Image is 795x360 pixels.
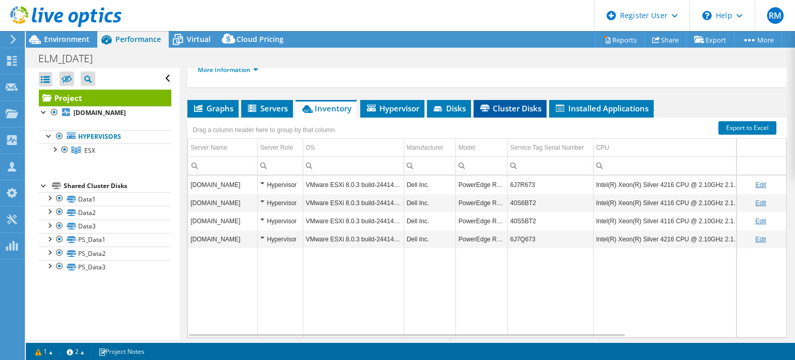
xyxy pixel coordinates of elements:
td: Column CPU, Filter cell [593,156,745,175]
div: Manufacturer [407,141,444,154]
span: Inventory [301,103,351,113]
div: Hypervisor [260,233,300,246]
td: Column OS, Value VMware ESXi 8.0.3 build-24414501 [303,212,404,230]
td: Column Server Role, Value Hypervisor [257,194,303,212]
div: Hypervisor [260,197,300,209]
a: Data2 [39,206,171,219]
td: OS Column [303,139,404,157]
a: Data1 [39,192,171,206]
td: CPU Column [593,139,745,157]
h1: ELM_[DATE] [34,53,109,64]
td: Column Model, Value PowerEdge R640 [455,212,507,230]
td: Column Service Tag Serial Number, Value 6J7R673 [507,176,593,194]
a: Hypervisors [39,130,171,143]
span: Environment [44,34,90,44]
a: PS_Data3 [39,260,171,273]
td: Column Server Name, Value esxi7.elmlogistics.com [188,194,257,212]
td: Column Server Role, Value Hypervisor [257,212,303,230]
td: Column Model, Filter cell [455,156,507,175]
a: Export to Excel [718,121,776,135]
span: Disks [432,103,466,113]
div: Data grid [187,118,787,338]
b: [DOMAIN_NAME] [73,108,126,117]
td: Column Server Role, Value Hypervisor [257,176,303,194]
div: OS [306,141,315,154]
a: More [734,32,782,48]
a: More Information [198,65,258,74]
a: PS_Data1 [39,233,171,247]
td: Column CPU, Value Intel(R) Xeon(R) Silver 4116 CPU @ 2.10GHz 2.10 GHz [593,212,745,230]
div: Hypervisor [260,179,300,191]
td: Server Name Column [188,139,257,157]
svg: \n [702,11,712,20]
a: Edit [755,236,766,243]
td: Column CPU, Value Intel(R) Xeon(R) Silver 4216 CPU @ 2.10GHz 2.10 GHz [593,176,745,194]
td: Column Server Role, Filter cell [257,156,303,175]
td: Column Service Tag Serial Number, Value 6J7Q673 [507,230,593,248]
span: Servers [246,103,288,113]
a: Share [644,32,687,48]
td: Manufacturer Column [404,139,455,157]
span: Cluster Disks [479,103,541,113]
td: Column Service Tag Serial Number, Value 40S5BT2 [507,212,593,230]
span: RM [767,7,784,24]
span: Virtual [187,34,211,44]
a: PS_Data2 [39,247,171,260]
td: Column OS, Value VMware ESXi 8.0.3 build-24414501 [303,194,404,212]
td: Column Manufacturer, Filter cell [404,156,455,175]
td: Column CPU, Value Intel(R) Xeon(R) Silver 4116 CPU @ 2.10GHz 2.10 GHz [593,194,745,212]
a: Project Notes [91,345,152,358]
td: Column Service Tag Serial Number, Value 40S6BT2 [507,194,593,212]
td: Column OS, Filter cell [303,156,404,175]
td: Column Manufacturer, Value Dell Inc. [404,230,455,248]
a: Data3 [39,220,171,233]
a: Edit [755,181,766,189]
div: Service Tag Serial Number [510,141,584,154]
div: Hypervisor [260,215,300,227]
div: Server Name [190,141,227,154]
span: ESX [84,146,95,155]
a: Export [686,32,734,48]
span: Installed Applications [554,103,649,113]
a: ESX [39,143,171,157]
a: Edit [755,218,766,225]
span: Hypervisor [365,103,419,113]
td: Column Manufacturer, Value Dell Inc. [404,176,455,194]
div: CPU [596,141,609,154]
td: Column Server Name, Value esxi9.elmlogistics.com [188,230,257,248]
div: Drag a column header here to group by that column [190,123,337,137]
span: Performance [115,34,161,44]
td: Column Manufacturer, Value Dell Inc. [404,212,455,230]
td: Column Model, Value PowerEdge R640 [455,176,507,194]
a: Project [39,90,171,106]
td: Model Column [455,139,507,157]
td: Column Server Name, Filter cell [188,156,257,175]
td: Column Server Name, Value esxi10.elmlogistics.com [188,176,257,194]
span: Cloud Pricing [237,34,284,44]
td: Column Model, Value PowerEdge R640 [455,194,507,212]
td: Column Manufacturer, Value Dell Inc. [404,194,455,212]
span: Graphs [193,103,233,113]
td: Column CPU, Value Intel(R) Xeon(R) Silver 4216 CPU @ 2.10GHz 2.10 GHz [593,230,745,248]
td: Column Service Tag Serial Number, Filter cell [507,156,593,175]
a: 1 [28,345,60,358]
td: Service Tag Serial Number Column [507,139,593,157]
a: [DOMAIN_NAME] [39,106,171,120]
td: Column OS, Value VMware ESXi 8.0.3 build-24414501 [303,230,404,248]
div: Shared Cluster Disks [64,180,171,192]
td: Column OS, Value VMware ESXi 8.0.3 build-24414501 [303,176,404,194]
td: Column Model, Value PowerEdge R640 [455,230,507,248]
td: Server Role Column [257,139,303,157]
a: 2 [60,345,92,358]
td: Column Server Role, Value Hypervisor [257,230,303,248]
div: Server Role [260,141,293,154]
a: Reports [595,32,645,48]
a: Edit [755,199,766,207]
div: Model [459,141,476,154]
td: Column Server Name, Value esxi8.elmlogistics.com [188,212,257,230]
